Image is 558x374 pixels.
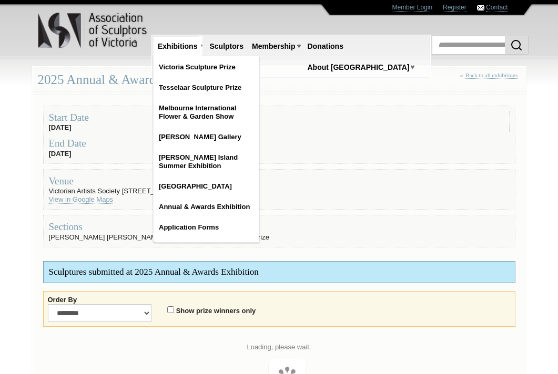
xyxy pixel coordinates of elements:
[154,198,259,216] a: Annual & Awards Exhibition
[443,4,466,12] a: Register
[44,262,515,283] div: Sculptures submitted at 2025 Annual & Awards Exhibition
[154,78,259,97] a: Tesselaar Sculpture Prize
[49,221,510,233] div: Sections
[49,123,72,131] strong: [DATE]
[49,195,114,204] a: View in Google Maps
[303,58,414,77] a: About [GEOGRAPHIC_DATA]
[465,72,518,79] a: Back to all exhibitions
[43,340,515,354] p: Loading, please wait.
[303,37,348,56] a: Donations
[392,4,432,12] a: Member Login
[154,148,259,175] a: [PERSON_NAME] Island Summer Exhibition
[205,37,248,56] a: Sculptors
[154,128,259,147] a: [PERSON_NAME] Gallery
[49,150,72,158] strong: [DATE]
[248,37,299,56] a: Membership
[32,66,526,94] div: 2025 Annual & Awards Exhibition
[48,296,77,304] label: Order By
[43,215,515,247] fieldset: [PERSON_NAME] [PERSON_NAME]|[PERSON_NAME] Sculpture Prize
[510,39,523,51] img: Search
[49,137,510,149] div: End Date
[460,72,521,90] div: «
[154,218,259,237] a: Application Forms
[154,99,259,126] a: Melbourne International Flower & Garden Show
[37,11,149,50] img: logo.png
[154,58,259,77] a: Victoria Sculpture Prize
[49,175,510,187] div: Venue
[43,169,515,210] fieldset: Victorian Artists Society [STREET_ADDRESS][PERSON_NAME]
[477,5,484,11] img: Contact ASV
[49,111,509,123] div: Start Date
[176,307,256,315] label: Show prize winners only
[486,4,508,12] a: Contact
[154,37,201,56] a: Exhibitions
[154,177,259,196] a: [GEOGRAPHIC_DATA]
